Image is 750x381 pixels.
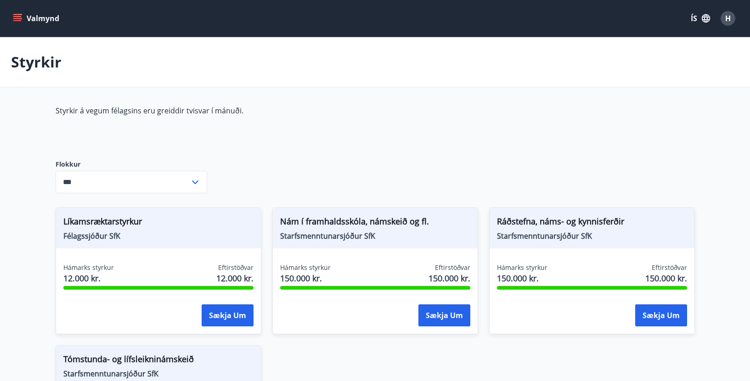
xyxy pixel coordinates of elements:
[418,304,470,326] button: Sækja um
[497,272,547,284] span: 150.000 kr.
[725,13,731,23] span: H
[202,304,254,326] button: Sækja um
[218,263,254,272] span: Eftirstöðvar
[56,160,207,169] label: Flokkur
[63,369,254,379] span: Starfsmenntunarsjóður SfK
[635,304,687,326] button: Sækja um
[429,272,470,284] span: 150.000 kr.
[63,272,114,284] span: 12.000 kr.
[280,272,331,284] span: 150.000 kr.
[56,106,489,116] p: Styrkir á vegum félagsins eru greiddir tvisvar í mánuði.
[645,272,687,284] span: 150.000 kr.
[63,215,254,231] span: Líkamsræktarstyrkur
[63,231,254,241] span: Félagssjóður SfK
[686,10,715,27] button: ÍS
[280,231,470,241] span: Starfsmenntunarsjóður SfK
[497,231,687,241] span: Starfsmenntunarsjóður SfK
[216,272,254,284] span: 12.000 kr.
[63,263,114,272] span: Hámarks styrkur
[11,52,62,72] p: Styrkir
[435,263,470,272] span: Eftirstöðvar
[280,263,331,272] span: Hámarks styrkur
[63,353,254,369] span: Tómstunda- og lífsleikninámskeið
[497,215,687,231] span: Ráðstefna, náms- og kynnisferðir
[652,263,687,272] span: Eftirstöðvar
[717,7,739,29] button: H
[497,263,547,272] span: Hámarks styrkur
[11,10,63,27] button: menu
[280,215,470,231] span: Nám í framhaldsskóla, námskeið og fl.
